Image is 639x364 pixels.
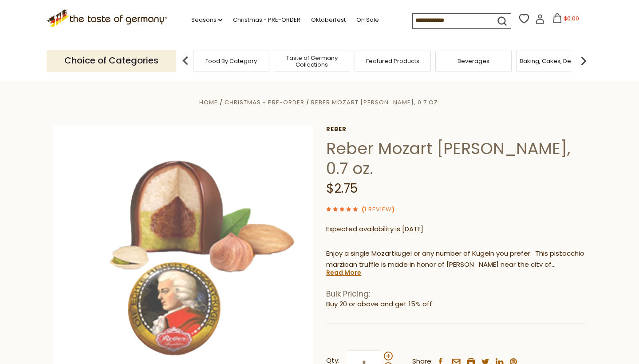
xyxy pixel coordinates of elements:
[547,13,584,27] button: $0.00
[326,248,586,270] p: Enjoy a single Mozartkugel or any number of Kugeln you prefer. This pistacchio marzipan truffle i...
[364,205,392,214] a: 1 Review
[191,15,222,25] a: Seasons
[205,58,257,64] a: Food By Category
[276,55,347,68] a: Taste of Germany Collections
[362,205,394,214] span: ( )
[326,224,586,235] p: Expected availability is [DATE]
[326,268,361,277] a: Read More
[458,58,489,64] a: Beverages
[311,15,346,25] a: Oktoberfest
[47,50,176,71] p: Choice of Categories
[326,126,586,133] a: Reber
[520,58,588,64] a: Baking, Cakes, Desserts
[233,15,300,25] a: Christmas - PRE-ORDER
[366,58,419,64] a: Featured Products
[326,180,358,197] span: $2.75
[311,98,440,107] a: Reber Mozart [PERSON_NAME], 0.7 oz.
[326,299,586,310] li: Buy 20 or above and get 15% off
[326,138,586,178] h1: Reber Mozart [PERSON_NAME], 0.7 oz.
[326,289,586,299] h1: Bulk Pricing:
[575,52,592,70] img: next arrow
[564,15,579,22] span: $0.00
[177,52,194,70] img: previous arrow
[356,15,379,25] a: On Sale
[199,98,218,107] a: Home
[225,98,304,107] a: Christmas - PRE-ORDER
